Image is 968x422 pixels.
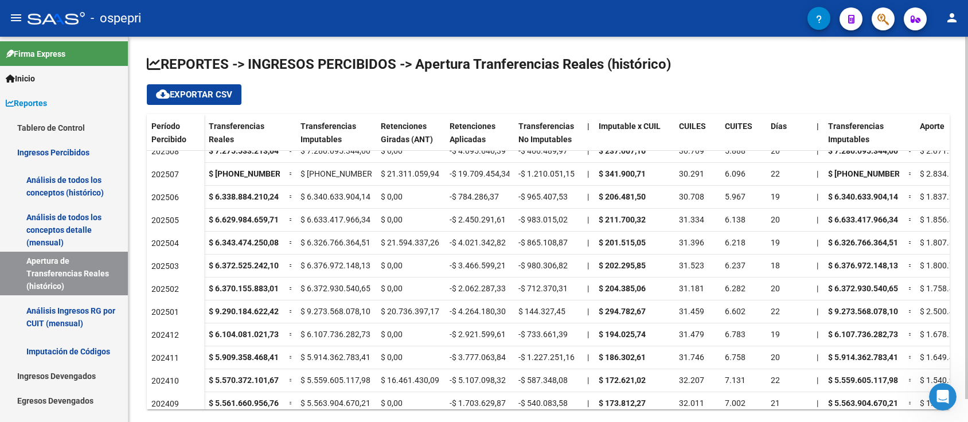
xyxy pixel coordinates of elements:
[679,146,704,155] span: 30.709
[679,192,704,201] span: 30.708
[828,146,898,155] strong: $ 7.280.095.344,00
[518,238,568,247] span: -$ 865.108,87
[679,215,704,224] span: 31.334
[151,147,179,156] span: 202508
[725,353,745,362] span: 6.758
[587,398,589,408] span: |
[679,284,704,293] span: 31.181
[771,238,780,247] span: 19
[151,170,179,179] span: 202507
[828,122,884,144] span: Transferencias Imputables
[450,169,510,178] span: -$ 19.709.454,34
[828,330,898,339] strong: $ 6.107.736.282,73
[908,376,913,385] span: =
[587,192,589,201] span: |
[720,114,766,162] datatable-header-cell: CUITES
[450,307,506,316] span: -$ 4.264.180,30
[518,376,568,385] span: -$ 587.348,08
[289,169,294,178] span: =
[209,146,279,155] strong: $ 7.275.533.213,64
[289,238,294,247] span: =
[587,353,589,362] span: |
[296,114,376,162] datatable-header-cell: Transferencias Imputables
[725,398,745,408] span: 7.002
[828,307,898,316] strong: $ 9.273.568.078,10
[679,353,704,362] span: 31.746
[156,89,232,100] span: Exportar CSV
[771,284,780,293] span: 20
[6,48,65,60] span: Firma Express
[679,261,704,270] span: 31.523
[381,398,403,408] span: $ 0,00
[679,330,704,339] span: 31.479
[300,146,370,155] span: $ 7.280.095.344,00
[725,307,745,316] span: 6.602
[817,169,818,178] span: |
[587,261,589,270] span: |
[209,398,279,408] strong: $ 5.561.660.956,76
[209,169,294,178] strong: $ [PHONE_NUMBER],75
[828,192,898,201] strong: $ 6.340.633.904,14
[209,122,264,144] span: Transferencias Reales
[445,114,514,162] datatable-header-cell: Retenciones Aplicadas
[908,284,913,293] span: =
[514,114,583,162] datatable-header-cell: Transferencias No Imputables
[518,330,568,339] span: -$ 733.661,39
[151,261,179,271] span: 202503
[587,238,589,247] span: |
[151,307,179,316] span: 202501
[771,398,780,408] span: 21
[289,398,294,408] span: =
[828,353,898,362] strong: $ 5.914.362.783,41
[289,146,294,155] span: =
[204,114,284,162] datatable-header-cell: Transferencias Reales
[450,122,495,144] span: Retenciones Aplicadas
[679,169,704,178] span: 30.291
[91,6,141,31] span: - ospepri
[587,169,589,178] span: |
[289,353,294,362] span: =
[518,192,568,201] span: -$ 965.407,53
[151,330,179,339] span: 202412
[300,330,370,339] span: $ 6.107.736.282,73
[828,398,898,408] strong: $ 5.563.904.670,21
[587,215,589,224] span: |
[381,307,439,316] span: $ 20.736.397,17
[828,284,898,293] strong: $ 6.372.930.540,65
[6,72,35,85] span: Inicio
[771,215,780,224] span: 20
[381,330,403,339] span: $ 0,00
[812,114,823,162] datatable-header-cell: |
[209,307,279,316] strong: $ 9.290.184.622,42
[381,284,403,293] span: $ 0,00
[450,376,506,385] span: -$ 5.107.098,32
[300,122,356,144] span: Transferencias Imputables
[156,87,170,101] mat-icon: cloud_download
[908,169,913,178] span: =
[725,192,745,201] span: 5.967
[823,114,904,162] datatable-header-cell: Transferencias Imputables
[725,169,745,178] span: 6.096
[594,114,674,162] datatable-header-cell: Imputable x CUIL
[817,284,818,293] span: |
[599,307,646,316] strong: $ 294.782,67
[300,261,370,270] span: $ 6.376.972.148,13
[908,330,913,339] span: =
[147,84,241,105] button: Exportar CSV
[450,146,506,155] span: -$ 4.095.640,39
[450,353,506,362] span: -$ 3.777.063,84
[771,122,787,131] span: Días
[151,353,179,362] span: 202411
[381,122,433,144] span: Retenciones Giradas (ANT)
[771,261,780,270] span: 18
[599,284,646,293] strong: $ 204.385,06
[381,146,403,155] span: $ 0,00
[817,238,818,247] span: |
[151,122,186,144] span: Período Percibido
[381,261,403,270] span: $ 0,00
[817,122,819,131] span: |
[587,284,589,293] span: |
[450,261,506,270] span: -$ 3.466.599,21
[587,376,589,385] span: |
[908,238,913,247] span: =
